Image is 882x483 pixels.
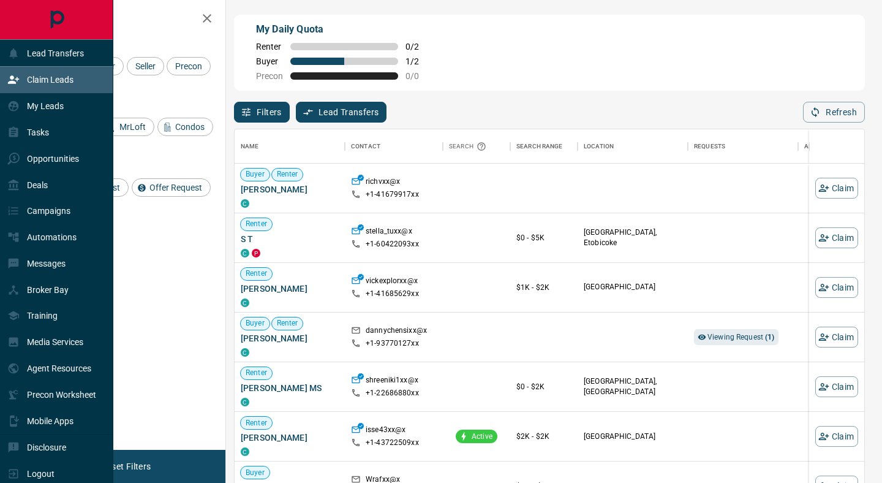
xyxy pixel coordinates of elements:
[366,375,418,388] p: shreeniki1xx@x
[366,226,412,239] p: stella_tuxx@x
[241,219,272,229] span: Renter
[241,368,272,378] span: Renter
[241,432,339,444] span: [PERSON_NAME]
[815,426,858,447] button: Claim
[815,178,858,199] button: Claim
[296,102,387,123] button: Lead Transfers
[345,129,443,164] div: Contact
[157,118,213,136] div: Condos
[584,376,682,397] p: [GEOGRAPHIC_DATA], [GEOGRAPHIC_DATA]
[171,122,209,132] span: Condos
[241,183,339,196] span: [PERSON_NAME]
[241,318,269,329] span: Buyer
[127,57,164,75] div: Seller
[584,432,682,442] p: [GEOGRAPHIC_DATA]
[351,129,380,164] div: Contact
[241,249,249,257] div: condos.ca
[132,178,211,197] div: Offer Request
[241,199,249,208] div: condos.ca
[765,333,774,341] strong: ( 1 )
[241,233,339,245] span: S T
[131,61,160,71] span: Seller
[366,289,419,299] p: +1- 41685629xx
[516,282,571,293] p: $1K - $2K
[115,122,150,132] span: MrLoft
[366,388,419,398] p: +1- 22686880xx
[252,249,260,257] div: property.ca
[405,42,432,51] span: 0 / 2
[241,468,269,478] span: Buyer
[102,118,154,136] div: MrLoft
[256,42,283,51] span: Renter
[366,425,405,438] p: isse43xx@x
[688,129,798,164] div: Requests
[256,56,283,66] span: Buyer
[815,327,858,348] button: Claim
[694,329,778,345] div: Viewing Request (1)
[272,318,303,329] span: Renter
[93,456,159,477] button: Reset Filters
[256,22,432,37] p: My Daily Quota
[241,268,272,279] span: Renter
[241,283,339,295] span: [PERSON_NAME]
[39,12,213,27] h2: Filters
[449,129,489,164] div: Search
[272,169,303,180] span: Renter
[707,333,775,341] span: Viewing Request
[241,418,272,428] span: Renter
[516,431,571,442] p: $2K - $2K
[510,129,578,164] div: Search Range
[145,183,206,192] span: Offer Request
[366,438,419,448] p: +1- 43722509xx
[241,398,249,406] div: condos.ca
[815,227,858,248] button: Claim
[241,129,259,164] div: Name
[241,348,249,357] div: condos.ca
[234,102,290,123] button: Filters
[366,325,427,338] p: dannychensixx@x
[241,447,249,456] div: condos.ca
[803,102,865,123] button: Refresh
[584,282,682,292] p: [GEOGRAPHIC_DATA]
[516,232,571,243] p: $0 - $5K
[256,71,283,81] span: Precon
[366,276,418,289] p: vickexplorxx@x
[241,382,339,394] span: [PERSON_NAME] MS
[516,381,571,392] p: $0 - $2K
[241,332,339,344] span: [PERSON_NAME]
[578,129,688,164] div: Location
[241,299,249,307] div: condos.ca
[516,129,563,164] div: Search Range
[167,57,211,75] div: Precon
[241,169,269,180] span: Buyer
[405,71,432,81] span: 0 / 0
[694,129,725,164] div: Requests
[584,129,614,164] div: Location
[405,56,432,66] span: 1 / 2
[815,376,858,397] button: Claim
[467,432,497,442] span: Active
[584,227,682,248] p: [GEOGRAPHIC_DATA], Etobicoke
[366,177,400,189] p: richvxx@x
[171,61,206,71] span: Precon
[366,338,419,349] p: +1- 93770127xx
[366,239,419,249] p: +1- 60422093xx
[366,189,419,200] p: +1- 41679917xx
[815,277,858,298] button: Claim
[235,129,345,164] div: Name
